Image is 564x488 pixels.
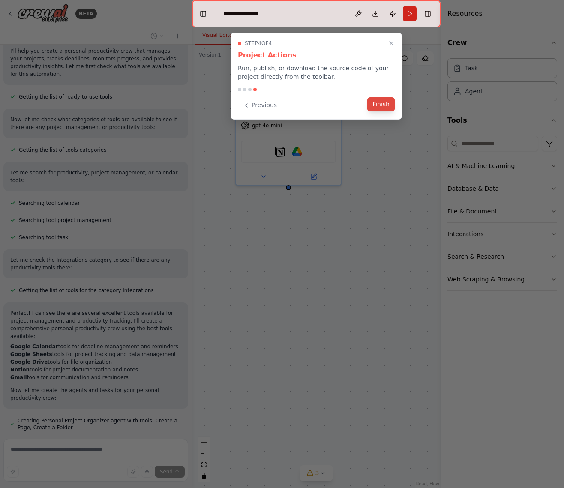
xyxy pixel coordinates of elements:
[197,8,209,20] button: Hide left sidebar
[238,98,282,112] button: Previous
[238,64,395,81] p: Run, publish, or download the source code of your project directly from the toolbar.
[245,40,272,47] span: Step 4 of 4
[386,38,396,48] button: Close walkthrough
[367,97,395,111] button: Finish
[238,50,395,60] h3: Project Actions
